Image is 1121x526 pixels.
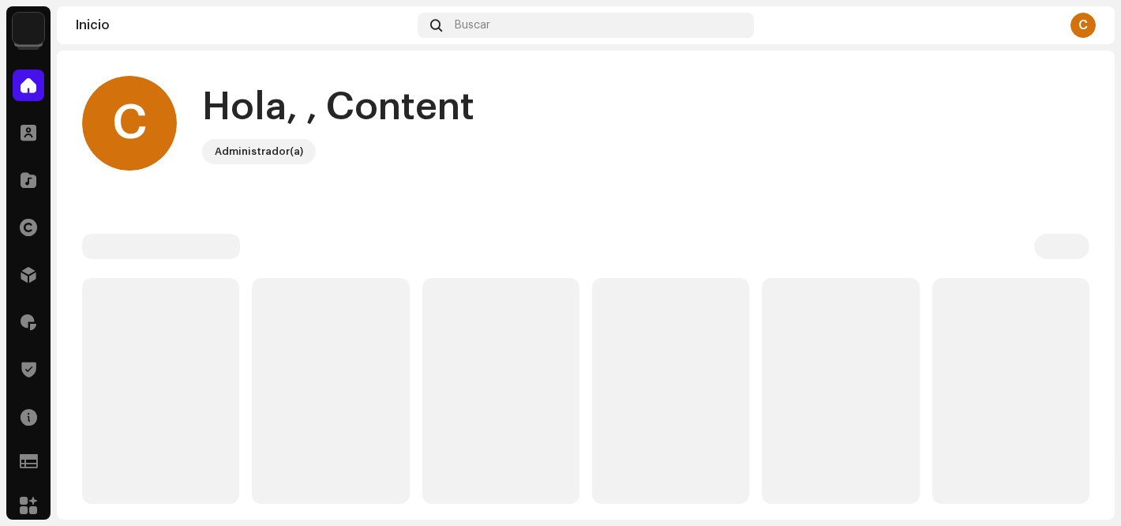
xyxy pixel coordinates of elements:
[82,76,177,171] div: C
[76,19,411,32] div: Inicio
[1070,13,1096,38] div: C
[13,13,44,44] img: 297a105e-aa6c-4183-9ff4-27133c00f2e2
[202,82,474,133] div: Hola, , Content
[455,19,490,32] span: Buscar
[215,142,303,161] div: Administrador(a)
